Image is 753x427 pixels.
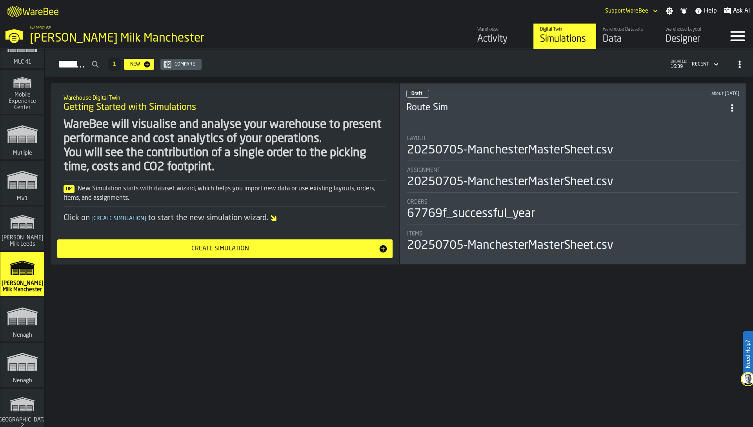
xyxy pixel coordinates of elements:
[659,24,722,49] a: link-to-/wh/i/b09612b5-e9f1-4a3a-b0a4-784729d61419/designer
[160,59,202,70] button: button-Compare
[540,33,590,46] div: Simulations
[603,33,653,46] div: Data
[585,91,740,97] div: Updated: 11/07/2025, 12:51:05 Created: 11/07/2025, 12:39:17
[407,135,738,161] div: stat-Layout
[407,239,613,253] div: 20250705-ManchesterMasterSheet.csv
[407,167,738,173] div: Title
[666,33,715,46] div: Designer
[64,118,386,174] div: WareBee will visualise and analyse your warehouse to present performance and cost analytics of yo...
[407,207,535,221] div: 67769f_successful_year
[4,92,41,111] span: Mobile Experience Center
[407,143,613,157] div: 20250705-ManchesterMasterSheet.csv
[400,83,746,265] div: ItemListCard-DashboardItemContainer
[406,102,725,114] h3: Route Sim
[64,213,386,224] div: Click on to start the new simulation wizard.
[407,135,738,142] div: Title
[30,25,51,31] span: Warehouse
[144,216,146,221] span: ]
[0,70,44,115] a: link-to-/wh/i/cb11a009-84d7-4d5a-887e-1404102f8323/simulations
[30,31,242,46] div: [PERSON_NAME] Milk Manchester
[11,332,34,338] span: Nenagh
[0,252,44,297] a: link-to-/wh/i/b09612b5-e9f1-4a3a-b0a4-784729d61419/simulations
[704,6,717,16] span: Help
[477,27,527,32] div: Warehouse
[407,231,738,253] div: stat-Items
[689,60,720,69] div: DropdownMenuValue-4
[720,6,753,16] label: button-toggle-Ask AI
[477,33,527,46] div: Activity
[671,60,687,64] span: updated:
[407,199,738,205] div: Title
[407,199,427,205] span: Orders
[406,90,429,98] div: status-0 2
[64,185,75,193] span: Tip:
[51,83,399,265] div: ItemListCard-
[407,199,738,224] div: stat-Orders
[15,195,29,202] span: MV1
[0,161,44,206] a: link-to-/wh/i/3ccf57d1-1e0c-4a81-a3bb-c2011c5f0d50/simulations
[602,6,659,16] div: DropdownMenuValue-Support WareBee
[62,244,378,254] div: Create Simulation
[64,93,386,101] h2: Sub Title
[605,8,648,14] div: DropdownMenuValue-Support WareBee
[411,91,422,96] span: Draft
[127,62,143,67] div: New
[407,231,422,237] span: Items
[105,58,124,71] div: ButtonLoadMore-Load More-Prev-First-Last
[471,24,533,49] a: link-to-/wh/i/b09612b5-e9f1-4a3a-b0a4-784729d61419/feed/
[407,135,426,142] span: Layout
[12,59,33,65] span: MLC 41
[744,332,752,376] label: Need Help?
[666,27,715,32] div: Warehouse Layout
[662,7,677,15] label: button-toggle-Settings
[407,231,738,237] div: Title
[57,89,393,118] div: title-Getting Started with Simulations
[90,216,148,221] span: Create Simulation
[0,115,44,161] a: link-to-/wh/i/e4e377e7-74a0-4744-a8c9-6fcce97beda5/simulations
[45,49,753,77] h2: button-Simulations
[113,62,116,67] span: 1
[691,6,720,16] label: button-toggle-Help
[677,7,691,15] label: button-toggle-Notifications
[733,6,750,16] span: Ask AI
[0,343,44,389] a: link-to-/wh/i/e08e5a4b-820e-4439-adf6-f8b6a16d4489/simulations
[596,24,659,49] a: link-to-/wh/i/b09612b5-e9f1-4a3a-b0a4-784729d61419/data
[533,24,596,49] a: link-to-/wh/i/b09612b5-e9f1-4a3a-b0a4-784729d61419/simulations
[722,24,753,49] label: button-toggle-Menu
[406,128,739,254] section: card-SimulationDashboardCard-draft
[407,167,738,193] div: stat-Assignment
[57,239,393,258] button: button-Create Simulation
[64,184,386,203] div: New Simulation starts with dataset wizard, which helps you import new data or use existing layout...
[603,27,653,32] div: Warehouse Datasets
[124,59,154,70] button: button-New
[91,216,93,221] span: [
[671,64,687,69] span: 16:39
[407,167,440,173] span: Assignment
[0,297,44,343] a: link-to-/wh/i/e4c9eb3b-6afd-48f1-9d82-a08e3de072b8/simulations
[11,150,34,156] span: Mutliple
[540,27,590,32] div: Digital Twin
[407,175,613,189] div: 20250705-ManchesterMasterSheet.csv
[692,62,709,67] div: DropdownMenuValue-4
[0,206,44,252] a: link-to-/wh/i/9ddcc54a-0a13-4fa4-8169-7a9b979f5f30/simulations
[64,101,196,114] span: Getting Started with Simulations
[11,378,34,384] span: Nenagh
[171,62,198,67] div: Compare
